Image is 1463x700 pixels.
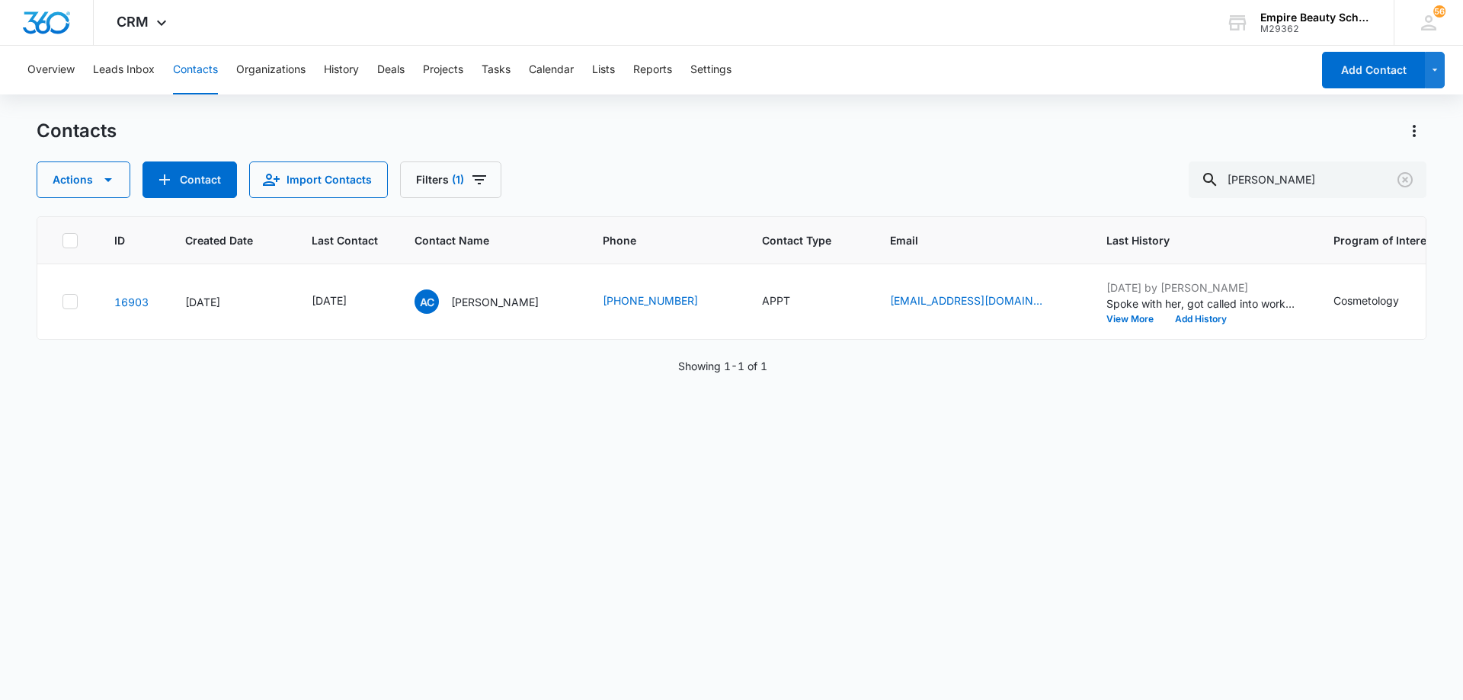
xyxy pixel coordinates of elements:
[482,46,511,94] button: Tasks
[117,14,149,30] span: CRM
[890,292,1070,311] div: Email - adriannaclough54@gmail.com - Select to Edit Field
[1333,232,1436,248] span: Program of Interest
[27,46,75,94] button: Overview
[603,292,698,308] a: [PHONE_NUMBER]
[415,289,566,314] div: Contact Name - Adrianna Clough - Select to Edit Field
[890,292,1042,308] a: [EMAIL_ADDRESS][DOMAIN_NAME]
[1189,161,1426,198] input: Search Contacts
[114,296,149,308] a: Navigate to contact details page for Adrianna Clough
[249,161,388,198] button: Import Contacts
[890,232,1048,248] span: Email
[529,46,574,94] button: Calendar
[690,46,731,94] button: Settings
[185,294,275,310] div: [DATE]
[312,292,347,308] div: [DATE]
[1393,168,1417,192] button: Clear
[1402,119,1426,143] button: Actions
[592,46,615,94] button: Lists
[173,46,218,94] button: Contacts
[1433,5,1445,18] span: 56
[1433,5,1445,18] div: notifications count
[603,292,725,311] div: Phone - (207) 251-2858 - Select to Edit Field
[603,232,703,248] span: Phone
[400,161,501,198] button: Filters
[415,232,544,248] span: Contact Name
[1164,315,1237,324] button: Add History
[1333,292,1399,308] div: Cosmetology
[1260,11,1372,24] div: account name
[185,232,253,248] span: Created Date
[762,292,818,311] div: Contact Type - APPT - Select to Edit Field
[1260,24,1372,34] div: account id
[312,232,378,248] span: Last Contact
[142,161,237,198] button: Add Contact
[324,46,359,94] button: History
[236,46,306,94] button: Organizations
[1106,280,1297,296] p: [DATE] by [PERSON_NAME]
[1322,52,1425,88] button: Add Contact
[762,292,790,308] div: APPT
[93,46,155,94] button: Leads Inbox
[1106,232,1275,248] span: Last History
[633,46,672,94] button: Reports
[37,120,117,142] h1: Contacts
[1106,315,1164,324] button: View More
[451,294,539,310] p: [PERSON_NAME]
[452,174,464,185] span: (1)
[312,292,374,311] div: Last Contact - 1759104000 - Select to Edit Field
[423,46,463,94] button: Projects
[1106,296,1297,312] p: Spoke with her, got called into work and wasn't able to make appt for [DATE], we rescheduled for ...
[114,232,126,248] span: ID
[377,46,405,94] button: Deals
[1333,292,1426,311] div: Program of Interest - Cosmetology - Select to Edit Field
[37,161,130,198] button: Actions
[762,232,831,248] span: Contact Type
[415,289,439,314] span: AC
[678,358,767,374] p: Showing 1-1 of 1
